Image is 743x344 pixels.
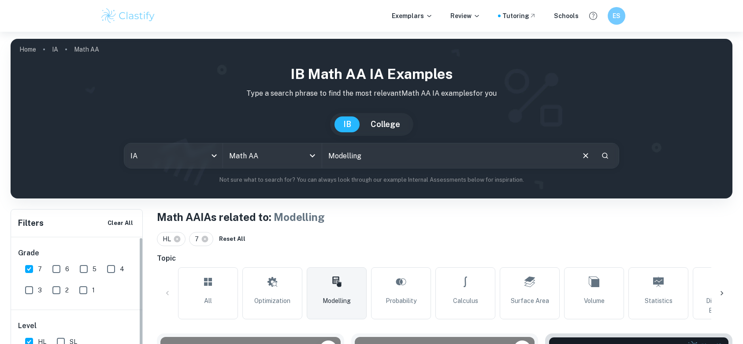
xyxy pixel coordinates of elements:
button: Clear All [105,217,135,230]
h6: Level [18,321,136,331]
span: 1 [92,285,95,295]
span: Modelling [274,211,325,223]
p: Not sure what to search for? You can always look through our example Internal Assessments below f... [18,176,725,184]
div: 7 [189,232,213,246]
input: E.g. modelling a logo, player arrangements, shape of an egg... [322,143,574,168]
p: Review [450,11,480,21]
button: Clear [577,147,594,164]
a: IA [52,43,58,56]
img: profile cover [11,39,732,198]
span: 2 [65,285,69,295]
span: Calculus [453,296,478,306]
span: Probability [386,296,416,306]
button: IB [334,116,360,132]
span: Optimization [254,296,290,306]
a: Home [19,43,36,56]
button: College [362,116,409,132]
p: Math AA [74,45,99,54]
h6: Topic [157,253,732,264]
button: Open [306,150,319,162]
span: 7 [38,264,42,274]
a: Schools [554,11,579,21]
button: Reset All [217,232,248,246]
h6: Filters [18,217,44,229]
span: 4 [120,264,124,274]
h1: Math AA IAs related to: [157,209,732,225]
h6: ES [612,11,622,21]
button: ES [608,7,625,25]
span: 7 [195,234,203,244]
div: HL [157,232,186,246]
span: 5 [93,264,97,274]
a: Tutoring [502,11,536,21]
button: Help and Feedback [586,8,601,23]
span: 3 [38,285,42,295]
img: Clastify logo [100,7,156,25]
h6: Grade [18,248,136,258]
span: Surface Area [511,296,549,306]
span: Statistics [645,296,672,306]
div: IA [124,143,223,168]
span: 6 [65,264,69,274]
button: Search [598,148,613,163]
p: Type a search phrase to find the most relevant Math AA IA examples for you [18,88,725,99]
h1: IB Math AA IA examples [18,64,725,85]
span: Volume [584,296,605,306]
span: All [204,296,212,306]
span: Modelling [323,296,351,306]
span: HL [163,234,175,244]
p: Exemplars [392,11,433,21]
